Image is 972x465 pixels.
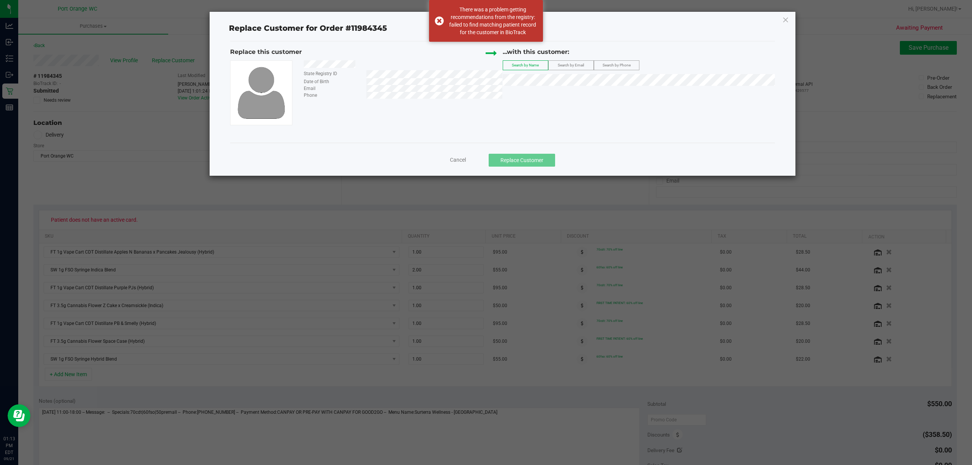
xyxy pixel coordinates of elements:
button: Replace Customer [489,154,555,167]
div: Date of Birth [298,78,366,85]
span: ...with this customer: [503,48,569,55]
span: Cancel [450,157,466,163]
span: Search by Phone [603,63,631,67]
span: Replace this customer [230,48,302,55]
span: Search by Name [512,63,539,67]
div: There was a problem getting recommendations from the registry: failed to find matching patient re... [448,6,537,36]
div: Phone [298,92,366,99]
img: user-icon.png [232,64,290,121]
div: Email [298,85,366,92]
span: Replace Customer for Order #11984345 [224,22,391,35]
iframe: Resource center [8,404,30,427]
div: State Registry ID [298,70,366,77]
span: Search by Email [558,63,584,67]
